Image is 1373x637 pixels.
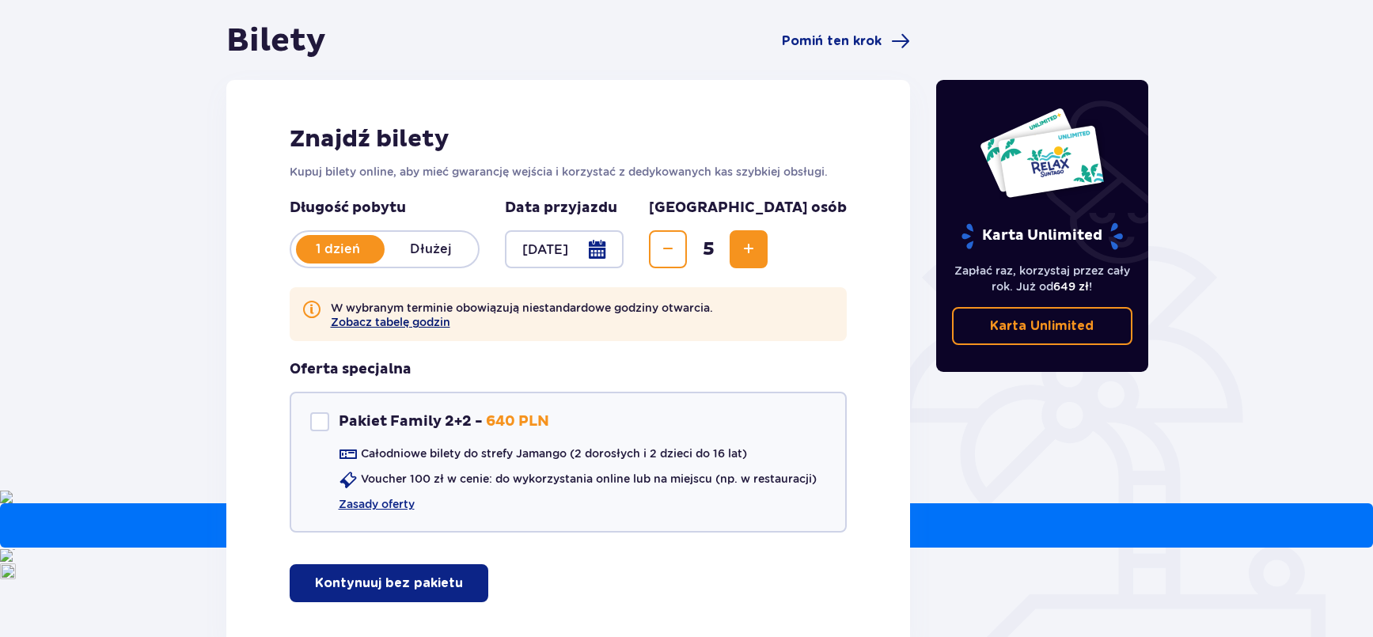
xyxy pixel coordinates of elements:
a: Karta Unlimited [952,307,1132,345]
p: 640 PLN [486,412,549,431]
p: Voucher 100 zł w cenie: do wykorzystania online lub na miejscu (np. w restauracji) [361,471,817,487]
button: Zwiększ [730,230,768,268]
span: 649 zł [1053,280,1089,293]
p: Data przyjazdu [505,199,617,218]
button: Kontynuuj bez pakietu [290,564,488,602]
a: Zasady oferty [339,496,415,512]
p: Karta Unlimited [990,317,1094,335]
button: Zmniejsz [649,230,687,268]
p: Dłużej [385,241,478,258]
p: [GEOGRAPHIC_DATA] osób [649,199,847,218]
h1: Bilety [226,21,326,61]
p: Karta Unlimited [960,222,1125,250]
p: Długość pobytu [290,199,480,218]
h2: Znajdź bilety [290,124,848,154]
h3: Oferta specjalna [290,360,412,379]
p: W wybranym terminie obowiązują niestandardowe godziny otwarcia. [331,300,713,328]
p: Zapłać raz, korzystaj przez cały rok. Już od ! [952,263,1132,294]
a: Pomiń ten krok [782,32,910,51]
p: 1 dzień [291,241,385,258]
p: Kupuj bilety online, aby mieć gwarancję wejścia i korzystać z dedykowanych kas szybkiej obsługi. [290,164,848,180]
p: Pakiet Family 2+2 - [339,412,483,431]
span: 5 [690,237,726,261]
button: Zobacz tabelę godzin [331,316,450,328]
p: Całodniowe bilety do strefy Jamango (2 dorosłych i 2 dzieci do 16 lat) [361,446,747,461]
img: Dwie karty całoroczne do Suntago z napisem 'UNLIMITED RELAX', na białym tle z tropikalnymi liśćmi... [979,107,1105,199]
p: Kontynuuj bez pakietu [315,574,463,592]
span: Pomiń ten krok [782,32,882,50]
